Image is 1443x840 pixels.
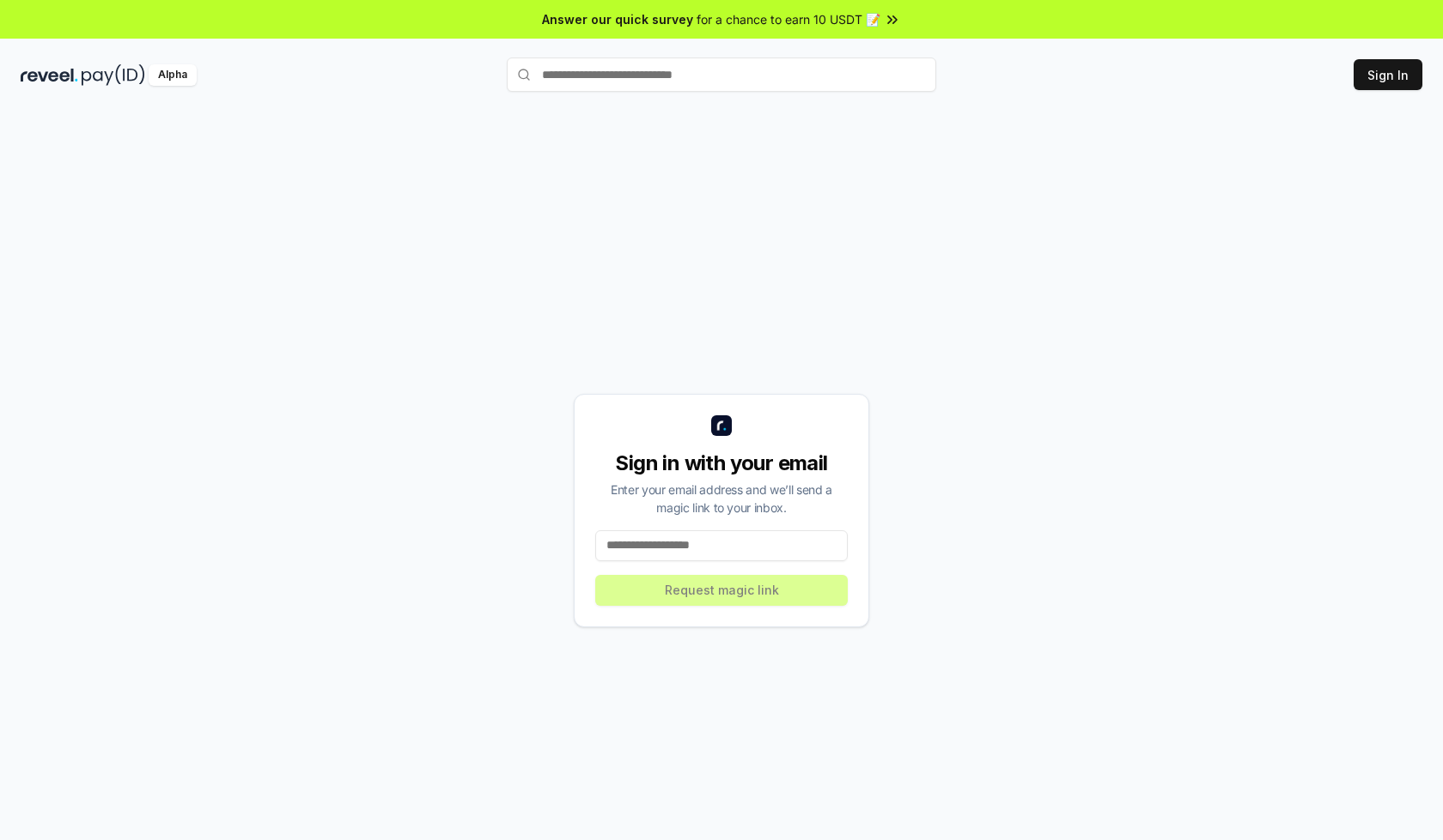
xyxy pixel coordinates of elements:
[697,10,880,28] span: for a chance to earn 10 USDT 📝
[21,64,78,86] img: reveel_dark
[595,450,848,477] div: Sign in with your email
[711,415,732,436] img: logo_small
[149,64,197,86] div: Alpha
[1354,59,1422,90] button: Sign In
[82,64,145,86] img: pay_id
[595,480,848,517] div: Enter your email address and we’ll send a magic link to your inbox.
[542,10,693,28] span: Answer our quick survey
